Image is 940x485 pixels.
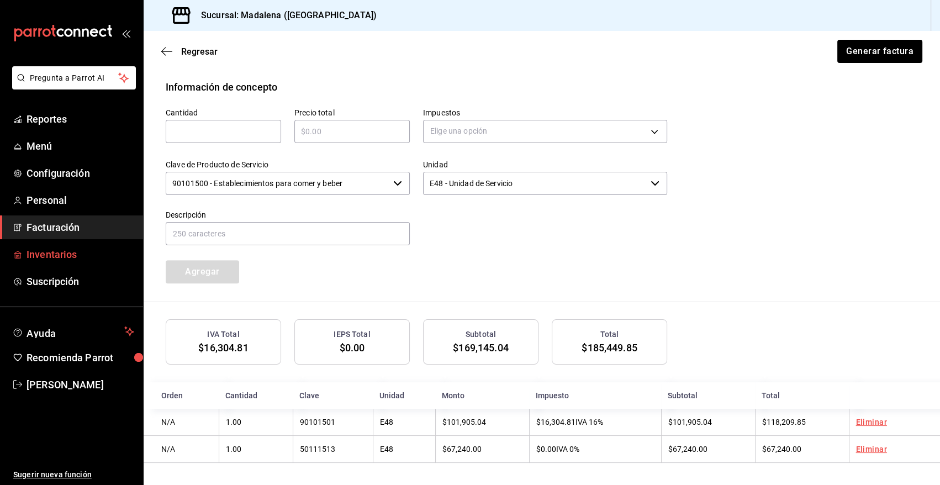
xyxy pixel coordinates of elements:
[27,220,134,235] span: Facturación
[856,445,887,454] a: Eliminar
[466,329,496,340] h3: Subtotal
[27,247,134,262] span: Inventarios
[423,160,667,168] label: Unidad
[423,172,646,195] input: Elige una opción
[207,329,239,340] h3: IVA Total
[192,9,377,22] h3: Sucursal: Madalena ([GEOGRAPHIC_DATA])
[293,409,373,436] td: 90101501
[435,382,529,409] th: Monto
[536,418,575,426] span: $16,304.81
[166,108,281,116] label: Cantidad
[226,445,241,454] span: 1.00
[166,160,410,168] label: Clave de Producto de Servicio
[27,274,134,289] span: Suscripción
[423,108,667,116] label: Impuestos
[219,382,293,409] th: Cantidad
[12,66,136,89] button: Pregunta a Parrot AI
[293,382,373,409] th: Clave
[122,29,130,38] button: open_drawer_menu
[837,40,922,63] button: Generar factura
[529,409,661,436] td: IVA 16%
[144,436,219,463] td: N/A
[536,445,556,454] span: $0.00
[600,329,619,340] h3: Total
[226,418,241,426] span: 1.00
[856,418,887,426] a: Eliminar
[373,436,435,463] td: E48
[27,112,134,126] span: Reportes
[27,139,134,154] span: Menú
[27,377,134,392] span: [PERSON_NAME]
[166,172,389,195] input: Elige una opción
[198,342,248,354] span: $16,304.81
[166,210,410,218] label: Descripción
[27,193,134,208] span: Personal
[8,80,136,92] a: Pregunta a Parrot AI
[668,445,707,454] span: $67,240.00
[762,445,801,454] span: $67,240.00
[582,342,637,354] span: $185,449.85
[294,125,410,138] input: $0.00
[529,382,661,409] th: Impuesto
[161,46,218,57] button: Regresar
[668,418,712,426] span: $101,905.04
[373,382,435,409] th: Unidad
[293,436,373,463] td: 50111513
[294,108,410,116] label: Precio total
[529,436,661,463] td: IVA 0%
[181,46,218,57] span: Regresar
[442,445,482,454] span: $67,240.00
[13,469,134,481] span: Sugerir nueva función
[27,325,120,338] span: Ayuda
[144,382,219,409] th: Orden
[340,342,365,354] span: $0.00
[166,80,277,94] div: Información de concepto
[762,418,806,426] span: $118,209.85
[27,350,134,365] span: Recomienda Parrot
[144,409,219,436] td: N/A
[373,409,435,436] td: E48
[453,342,508,354] span: $169,145.04
[442,418,486,426] span: $101,905.04
[755,382,849,409] th: Total
[27,166,134,181] span: Configuración
[30,72,119,84] span: Pregunta a Parrot AI
[661,382,755,409] th: Subtotal
[166,222,410,245] input: 250 caracteres
[423,120,667,143] div: Elige una opción
[334,329,370,340] h3: IEPS Total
